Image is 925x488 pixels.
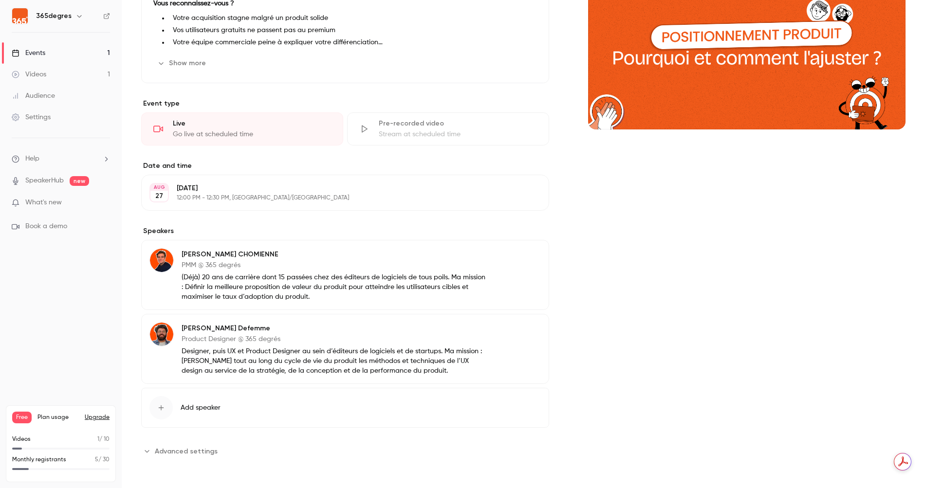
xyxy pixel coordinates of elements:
[177,183,498,193] p: [DATE]
[12,455,66,464] p: Monthly registrants
[12,91,55,101] div: Audience
[37,414,79,421] span: Plan usage
[25,198,62,208] span: What's new
[25,154,39,164] span: Help
[12,70,46,79] div: Videos
[379,119,537,128] div: Pre-recorded video
[379,129,537,139] div: Stream at scheduled time
[173,119,331,128] div: Live
[169,37,537,48] li: Votre équipe commerciale peine à expliquer votre différenciation
[150,323,173,346] img: Doriann Defemme
[70,176,89,186] span: new
[177,194,498,202] p: 12:00 PM - 12:30 PM, [GEOGRAPHIC_DATA]/[GEOGRAPHIC_DATA]
[169,25,537,36] li: Vos utilisateurs gratuits ne passent pas au premium
[25,176,64,186] a: SpeakerHub
[141,443,223,459] button: Advanced settings
[12,154,110,164] li: help-dropdown-opener
[12,435,31,444] p: Videos
[182,272,486,302] p: (Déjà) 20 ans de carrière dont 15 passées chez des éditeurs de logiciels de tous poils. Ma missio...
[12,412,32,423] span: Free
[85,414,110,421] button: Upgrade
[169,13,537,23] li: Votre acquisition stagne malgré un produit solide
[153,55,212,71] button: Show more
[141,112,343,145] div: LiveGo live at scheduled time
[182,250,486,259] p: [PERSON_NAME] CHOMIENNE
[12,48,45,58] div: Events
[181,403,221,413] span: Add speaker
[95,455,110,464] p: / 30
[95,457,98,463] span: 5
[141,314,549,384] div: Doriann Defemme[PERSON_NAME] DefemmeProduct Designer @ 365 degrésDesigner, puis UX et Product Des...
[141,240,549,310] div: Hélène CHOMIENNE[PERSON_NAME] CHOMIENNEPMM @ 365 degrés(Déjà) 20 ans de carrière dont 15 passées ...
[25,221,67,232] span: Book a demo
[141,226,549,236] label: Speakers
[97,436,99,442] span: 1
[36,11,72,21] h6: 365degres
[150,249,173,272] img: Hélène CHOMIENNE
[182,260,486,270] p: PMM @ 365 degrés
[141,161,549,171] label: Date and time
[155,446,218,456] span: Advanced settings
[141,443,549,459] section: Advanced settings
[97,435,110,444] p: / 10
[182,346,486,376] p: Designer, puis UX et Product Designer au sein d’éditeurs de logiciels et de startups. Ma mission ...
[141,388,549,428] button: Add speaker
[12,8,28,24] img: 365degres
[12,112,51,122] div: Settings
[347,112,549,145] div: Pre-recorded videoStream at scheduled time
[182,324,486,333] p: [PERSON_NAME] Defemme
[182,334,486,344] p: Product Designer @ 365 degrés
[155,191,163,201] p: 27
[150,184,168,191] div: AUG
[173,129,331,139] div: Go live at scheduled time
[141,99,549,108] p: Event type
